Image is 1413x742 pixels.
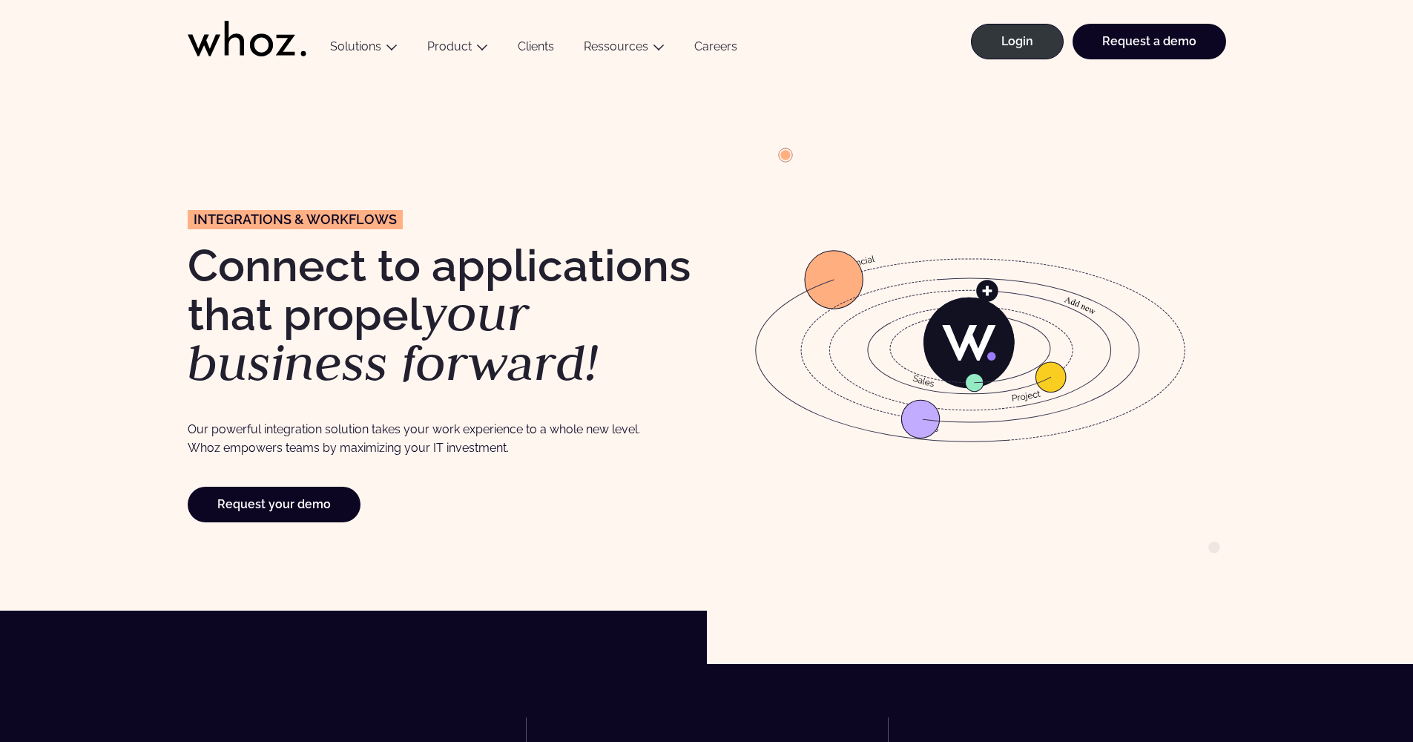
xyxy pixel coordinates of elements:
[427,39,472,53] a: Product
[503,39,569,59] a: Clients
[569,39,679,59] button: Ressources
[412,39,503,59] button: Product
[188,280,599,395] em: your business forward!
[194,213,397,226] span: Integrations & Workflows
[679,39,752,59] a: Careers
[188,243,699,388] h1: Connect to applications that propel
[1073,24,1226,59] a: Request a demo
[188,420,648,458] p: Our powerful integration solution takes your work experience to a whole new level. Whoz empowers ...
[584,39,648,53] a: Ressources
[971,24,1064,59] a: Login
[315,39,412,59] button: Solutions
[188,487,360,522] a: Request your demo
